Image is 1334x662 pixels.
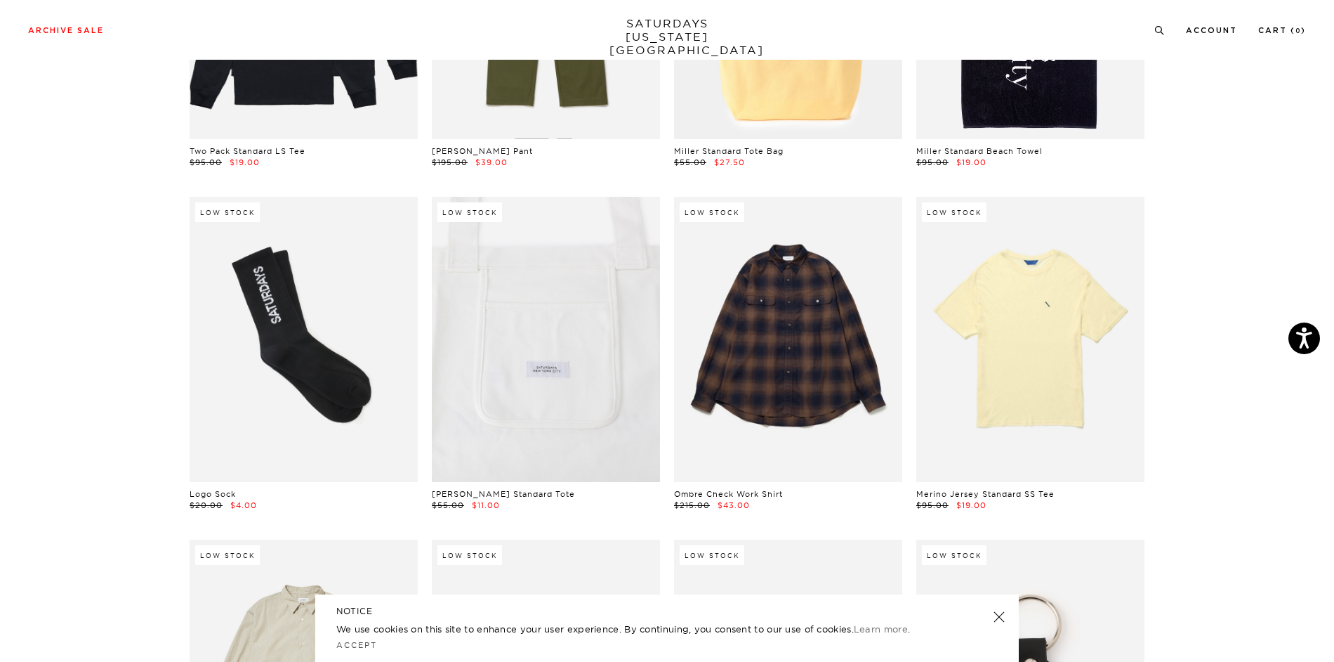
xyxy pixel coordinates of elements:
a: Account [1186,27,1237,34]
a: Learn more [854,623,908,635]
span: $43.00 [718,500,750,510]
h5: NOTICE [336,605,998,618]
a: Miller Standard Tote Bag [674,146,784,156]
a: Archive Sale [28,27,104,34]
small: 0 [1295,28,1301,34]
span: $19.00 [956,500,986,510]
a: SATURDAYS[US_STATE][GEOGRAPHIC_DATA] [609,17,725,57]
p: We use cookies on this site to enhance your user experience. By continuing, you consent to our us... [336,622,948,636]
span: $55.00 [432,500,464,510]
div: Low Stock [680,202,744,222]
div: Low Stock [195,545,260,565]
span: $215.00 [674,500,710,510]
span: $19.00 [956,157,986,167]
div: Low Stock [195,202,260,222]
a: Logo Sock [190,489,236,499]
a: Cart (0) [1258,27,1306,34]
span: $11.00 [472,500,500,510]
a: [PERSON_NAME] Pant [432,146,533,156]
span: $4.00 [230,500,257,510]
a: Miller Standard Beach Towel [916,146,1043,156]
span: $27.50 [714,157,745,167]
div: Low Stock [437,202,502,222]
a: Ombre Check Work Shirt [674,489,783,499]
span: $19.00 [230,157,260,167]
a: Accept [336,640,377,650]
span: $195.00 [432,157,468,167]
span: $95.00 [916,157,949,167]
div: Low Stock [922,545,986,565]
div: Low Stock [922,202,986,222]
span: $95.00 [916,500,949,510]
span: $39.00 [475,157,508,167]
span: $95.00 [190,157,222,167]
div: Low Stock [437,545,502,565]
a: Two Pack Standard LS Tee [190,146,305,156]
span: $20.00 [190,500,223,510]
div: Low Stock [680,545,744,565]
a: Merino Jersey Standard SS Tee [916,489,1055,499]
a: [PERSON_NAME] Standard Tote [432,489,575,499]
span: $55.00 [674,157,706,167]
